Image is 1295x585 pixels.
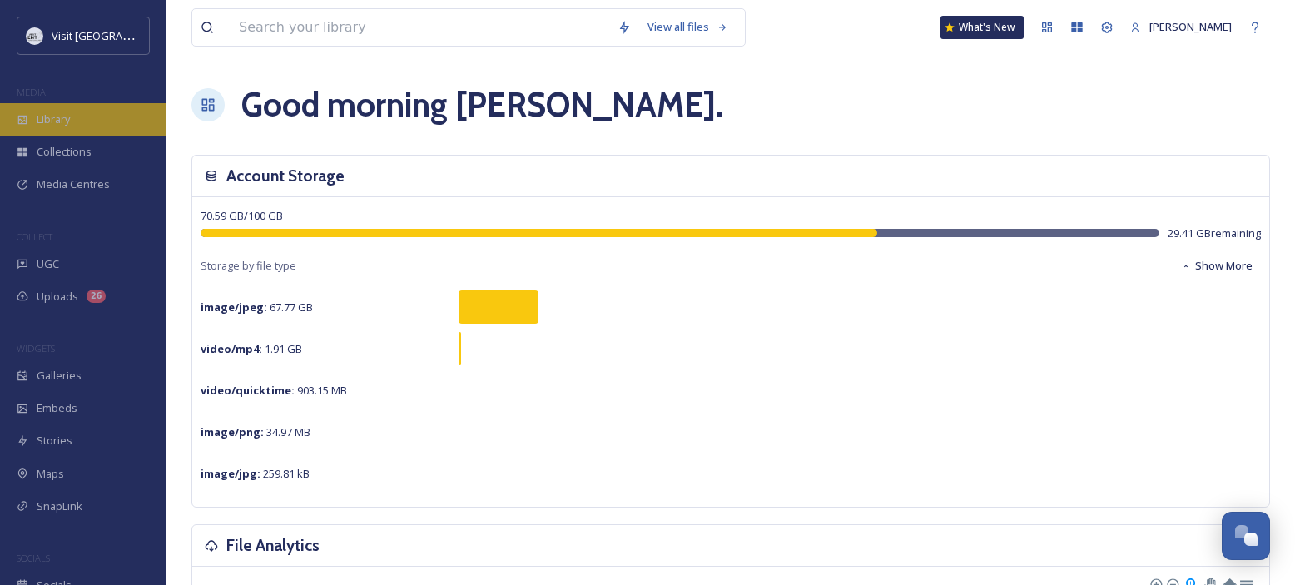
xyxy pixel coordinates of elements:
strong: image/png : [201,424,264,439]
span: 903.15 MB [201,383,347,398]
h1: Good morning [PERSON_NAME] . [241,80,723,130]
button: Show More [1173,250,1261,282]
span: 34.97 MB [201,424,310,439]
a: View all files [639,11,737,43]
strong: video/mp4 : [201,341,262,356]
input: Search your library [231,9,609,46]
span: Library [37,112,70,127]
button: Open Chat [1222,512,1270,560]
span: 259.81 kB [201,466,310,481]
span: [PERSON_NAME] [1149,19,1232,34]
span: Uploads [37,289,78,305]
span: UGC [37,256,59,272]
span: MEDIA [17,86,46,98]
div: 26 [87,290,106,303]
span: COLLECT [17,231,52,243]
span: Maps [37,466,64,482]
span: Collections [37,144,92,160]
h3: File Analytics [226,533,320,558]
strong: image/jpeg : [201,300,267,315]
span: WIDGETS [17,342,55,354]
span: Galleries [37,368,82,384]
a: [PERSON_NAME] [1122,11,1240,43]
span: 1.91 GB [201,341,302,356]
span: Embeds [37,400,77,416]
img: visit-kent-logo1.png [27,27,43,44]
span: SOCIALS [17,552,50,564]
span: SnapLink [37,498,82,514]
span: Storage by file type [201,258,296,274]
span: 67.77 GB [201,300,313,315]
span: 29.41 GB remaining [1168,226,1261,241]
a: What's New [940,16,1024,39]
span: Stories [37,433,72,449]
strong: video/quicktime : [201,383,295,398]
h3: Account Storage [226,164,345,188]
strong: image/jpg : [201,466,260,481]
span: Visit [GEOGRAPHIC_DATA] [52,27,181,43]
span: Media Centres [37,176,110,192]
span: 70.59 GB / 100 GB [201,208,283,223]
